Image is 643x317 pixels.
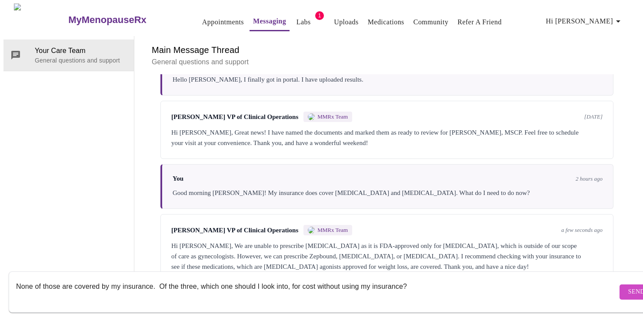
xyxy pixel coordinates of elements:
p: General questions and support [152,57,622,67]
h3: MyMenopauseRx [68,14,147,26]
span: Hi [PERSON_NAME] [546,15,623,27]
a: Messaging [253,15,286,27]
div: Hi [PERSON_NAME], We are unable to prescribe [MEDICAL_DATA] as it is FDA-approved only for [MEDIC... [171,241,603,272]
span: a few seconds ago [561,227,603,234]
textarea: Send a message about your appointment [16,278,617,306]
img: MMRX [308,227,315,234]
a: Uploads [334,16,359,28]
p: General questions and support [35,56,127,65]
a: Appointments [202,16,244,28]
span: MMRx Team [317,113,348,120]
img: MMRX [308,113,315,120]
span: [DATE] [584,113,603,120]
button: Labs [290,13,317,31]
span: 2 hours ago [576,175,603,182]
span: You [173,175,183,182]
div: Hi [PERSON_NAME], Great news! I have named the documents and marked them as ready to review for [... [171,127,603,148]
span: [PERSON_NAME] VP of Clinical Operations [171,113,298,121]
span: [PERSON_NAME] VP of Clinical Operations [171,227,298,234]
span: 1 [315,11,324,20]
button: Community [410,13,452,31]
div: Hello [PERSON_NAME], I finally got in portal. I have uploaded results. [173,74,603,85]
button: Messaging [250,13,290,31]
button: Appointments [199,13,247,31]
h6: Main Message Thread [152,43,622,57]
img: MyMenopauseRx Logo [14,3,67,36]
a: Labs [297,16,311,28]
div: Your Care TeamGeneral questions and support [3,40,134,71]
a: MyMenopauseRx [67,5,181,35]
button: Refer a Friend [454,13,505,31]
div: Good morning [PERSON_NAME]! My insurance does cover [MEDICAL_DATA] and [MEDICAL_DATA]. What do I ... [173,188,603,198]
span: Your Care Team [35,46,127,56]
span: MMRx Team [317,227,348,234]
button: Uploads [330,13,362,31]
a: Refer a Friend [457,16,502,28]
button: Hi [PERSON_NAME] [543,13,627,30]
button: Medications [364,13,408,31]
a: Medications [368,16,404,28]
a: Community [413,16,449,28]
